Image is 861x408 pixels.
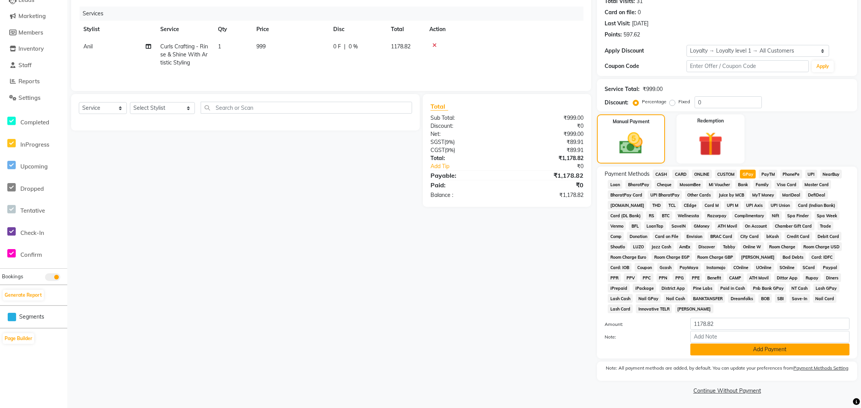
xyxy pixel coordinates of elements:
img: _gift.svg [691,129,730,159]
span: Nail GPay [636,294,661,303]
span: CUSTOM [715,170,737,178]
th: Price [252,21,329,38]
span: Bookings [2,273,23,279]
span: Staff [18,61,32,69]
span: Envision [684,232,705,241]
label: Manual Payment [613,118,650,125]
span: Room Charge GBP [695,253,736,261]
span: Settings [18,94,40,101]
span: Other Cards [685,190,713,199]
span: 0 F [333,43,341,51]
span: Comp [608,232,624,241]
th: Disc [329,21,386,38]
span: Room Charge USD [801,242,842,251]
th: Stylist [79,21,156,38]
span: [PERSON_NAME] [739,253,777,261]
div: Service Total: [605,85,640,93]
span: Segments [19,313,44,321]
span: Jazz Cash [649,242,674,251]
span: CASH [653,170,669,178]
span: Spa Week [814,211,840,220]
a: Settings [2,94,65,102]
span: Reports [18,78,40,85]
span: Wellnessta [675,211,702,220]
input: Amount [690,318,849,330]
span: Online W [741,242,764,251]
span: CAMP [727,273,744,282]
span: Dropped [20,185,44,192]
span: PPE [689,273,702,282]
span: UPI Axis [744,201,765,210]
a: Members [2,28,65,37]
button: Add Payment [690,344,849,355]
span: BTC [660,211,672,220]
span: Chamber Gift Card [773,221,814,230]
div: ₹999.00 [507,130,589,138]
span: 1178.82 [391,43,411,50]
span: InProgress [20,141,49,148]
label: Payment Methods Setting [793,365,848,372]
input: Add Note [690,331,849,343]
span: Loan [608,180,622,189]
span: GPay [740,170,756,178]
span: SBI [775,294,786,303]
div: Services [80,7,589,21]
div: ₹0 [507,122,589,130]
span: Venmo [608,221,626,230]
span: NT Cash [789,284,810,292]
div: Payable: [425,171,507,180]
div: Discount: [425,122,507,130]
label: Amount: [599,321,684,328]
div: ₹0 [521,162,589,170]
span: Bank [735,180,750,189]
span: SGST [430,139,444,145]
span: Donation [627,232,650,241]
span: iPackage [633,284,656,292]
span: Completed [20,119,49,126]
div: Balance : [425,191,507,199]
span: UOnline [754,263,774,272]
span: Dreamfolks [728,294,755,303]
span: On Account [743,221,770,230]
span: Tentative [20,207,45,214]
input: Enter Offer / Coupon Code [686,60,809,72]
span: PayMaya [677,263,701,272]
img: _cash.svg [612,130,650,157]
th: Total [386,21,425,38]
span: CEdge [681,201,699,210]
span: Confirm [20,251,42,258]
th: Qty [213,21,252,38]
span: PhonePe [780,170,802,178]
div: Net: [425,130,507,138]
span: iPrepaid [608,284,630,292]
span: Total [430,102,448,111]
span: Lash Cash [608,294,633,303]
span: Discover [696,242,717,251]
span: UPI BharatPay [648,190,682,199]
span: Paypal [820,263,839,272]
span: MyT Money [750,190,776,199]
span: Upcoming [20,163,48,170]
span: Curls Crafting - Rinse & Shine With Artistic Styling [160,43,208,66]
div: 0 [638,8,641,17]
span: Razorpay [705,211,729,220]
span: PPC [640,273,653,282]
div: Sub Total: [425,114,507,122]
span: Family [753,180,771,189]
span: PPR [608,273,621,282]
span: Anil [83,43,93,50]
span: Diners [824,273,841,282]
div: Card on file: [605,8,636,17]
label: Redemption [697,117,724,124]
button: Page Builder [3,333,34,344]
span: MosamBee [677,180,703,189]
label: Note: [599,334,684,340]
span: Lash Card [608,304,633,313]
span: Card: IDFC [809,253,835,261]
span: [DOMAIN_NAME] [608,201,647,210]
div: Coupon Code [605,62,686,70]
span: 1 [218,43,221,50]
span: GMoney [691,221,712,230]
span: RS [646,211,657,220]
span: bKash [764,232,781,241]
